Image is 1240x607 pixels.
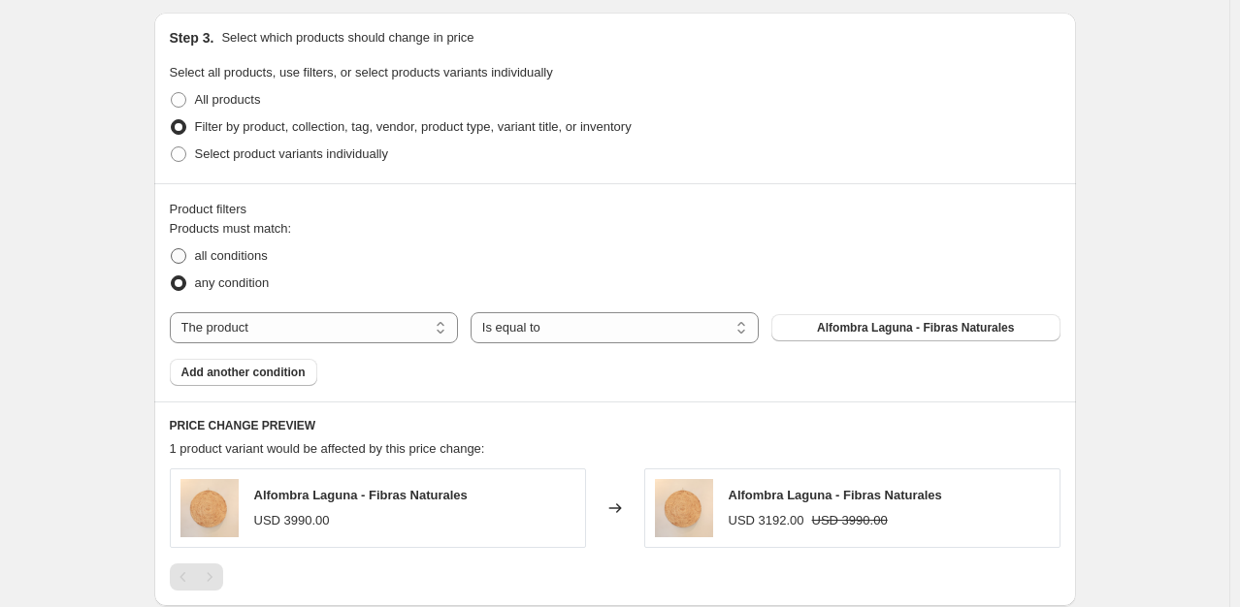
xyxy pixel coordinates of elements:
span: Alfombra Laguna - Fibras Naturales [817,320,1014,335]
span: 1 product variant would be affected by this price change: [170,441,485,456]
img: 8_80x.png [655,479,713,537]
span: Select all products, use filters, or select products variants individually [170,65,553,80]
button: Alfombra Laguna - Fibras Naturales [771,314,1060,341]
span: Select product variants individually [195,146,388,161]
strike: USD 3990.00 [812,511,888,530]
p: Select which products should change in price [221,28,473,48]
div: USD 3990.00 [254,511,330,530]
button: Add another condition [170,359,317,386]
span: any condition [195,275,270,290]
span: All products [195,92,261,107]
span: Alfombra Laguna - Fibras Naturales [254,488,468,502]
img: 8_80x.png [180,479,239,537]
span: all conditions [195,248,268,263]
nav: Pagination [170,563,223,591]
span: Alfombra Laguna - Fibras Naturales [729,488,942,502]
h6: PRICE CHANGE PREVIEW [170,418,1061,433]
span: Add another condition [181,365,306,380]
div: Product filters [170,200,1061,219]
span: Products must match: [170,221,292,236]
span: Filter by product, collection, tag, vendor, product type, variant title, or inventory [195,119,632,134]
div: USD 3192.00 [729,511,804,530]
h2: Step 3. [170,28,214,48]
